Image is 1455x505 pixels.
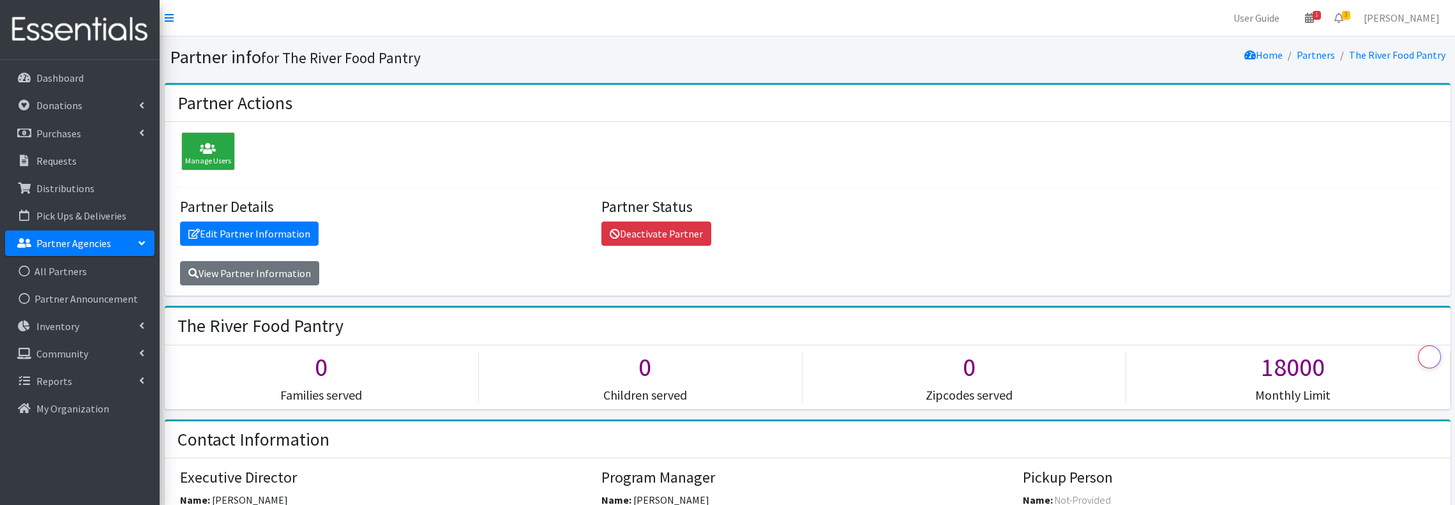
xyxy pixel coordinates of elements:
a: Partner Announcement [5,286,155,312]
a: Requests [5,148,155,174]
h4: Partner Details [180,198,592,216]
h4: Program Manager [601,469,1013,487]
a: Pick Ups & Deliveries [5,203,155,229]
p: Reports [36,375,72,388]
img: HumanEssentials [5,8,155,51]
a: Dashboard [5,65,155,91]
a: 3 [1324,5,1353,31]
a: 1 [1295,5,1324,31]
a: Edit Partner Information [180,222,319,246]
p: Dashboard [36,72,84,84]
a: Deactivate Partner [601,222,711,246]
a: Partner Agencies [5,230,155,256]
h1: 0 [812,352,1126,382]
p: My Organization [36,402,109,415]
a: Home [1244,49,1283,61]
h2: Partner Actions [177,93,292,114]
p: Donations [36,99,82,112]
h4: Partner Status [601,198,1013,216]
a: View Partner Information [180,261,319,285]
a: The River Food Pantry [1349,49,1445,61]
p: Partner Agencies [36,237,111,250]
a: User Guide [1223,5,1290,31]
span: 1 [1313,11,1321,20]
p: Distributions [36,182,94,195]
p: Purchases [36,127,81,140]
h5: Monthly Limit [1136,388,1449,403]
h1: Partner info [170,46,803,68]
h5: Children served [488,388,802,403]
a: Purchases [5,121,155,146]
h5: Zipcodes served [812,388,1126,403]
h2: Contact Information [177,429,329,451]
a: Distributions [5,176,155,201]
h5: Families served [165,388,478,403]
a: Donations [5,93,155,118]
a: Community [5,341,155,366]
p: Pick Ups & Deliveries [36,209,126,222]
a: My Organization [5,396,155,421]
h1: 0 [165,352,478,382]
h1: 0 [488,352,802,382]
p: Inventory [36,320,79,333]
h4: Pickup Person [1023,469,1435,487]
div: Manage Users [181,132,235,170]
h1: 18000 [1136,352,1449,382]
span: 3 [1342,11,1350,20]
a: [PERSON_NAME] [1353,5,1450,31]
a: Inventory [5,313,155,339]
a: All Partners [5,259,155,284]
small: for The River Food Pantry [261,49,421,67]
p: Community [36,347,88,360]
a: Partners [1297,49,1335,61]
a: Reports [5,368,155,394]
h4: Executive Director [180,469,592,487]
p: Requests [36,155,77,167]
a: Manage Users [175,147,235,160]
h2: The River Food Pantry [177,315,343,337]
